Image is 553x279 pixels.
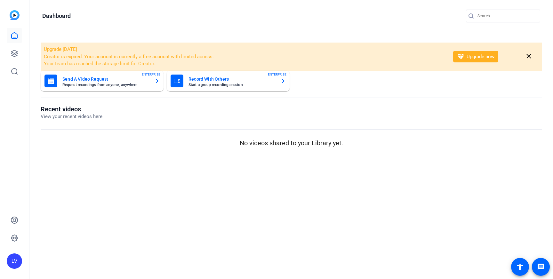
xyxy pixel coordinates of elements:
mat-icon: message [537,263,545,271]
button: Record With OthersStart a group recording sessionENTERPRISE [167,71,290,91]
li: Your team has reached the storage limit for Creator. [44,60,445,68]
mat-card-subtitle: Request recordings from anyone, anywhere [62,83,149,87]
mat-icon: diamond [457,53,465,60]
button: Upgrade now [453,51,498,62]
img: blue-gradient.svg [10,10,20,20]
mat-icon: accessibility [516,263,524,271]
span: ENTERPRISE [268,72,286,77]
mat-card-title: Send A Video Request [62,75,149,83]
h1: Dashboard [42,12,71,20]
mat-card-title: Record With Others [188,75,276,83]
button: Send A Video RequestRequest recordings from anyone, anywhereENTERPRISE [41,71,164,91]
input: Search [477,12,535,20]
span: ENTERPRISE [142,72,160,77]
mat-card-subtitle: Start a group recording session [188,83,276,87]
li: Creator is expired. Your account is currently a free account with limited access. [44,53,445,60]
mat-icon: close [525,52,533,60]
div: LV [7,253,22,269]
span: Upgrade [DATE] [44,46,77,52]
p: No videos shared to your Library yet. [41,138,542,148]
h1: Recent videos [41,105,102,113]
p: View your recent videos here [41,113,102,120]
